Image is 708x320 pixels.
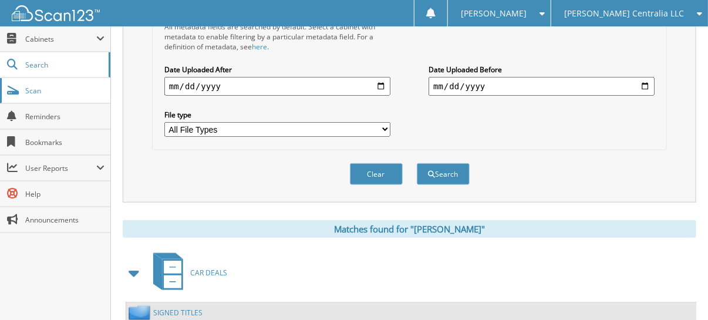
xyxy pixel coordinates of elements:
input: start [164,77,390,96]
span: Announcements [25,215,104,225]
span: [PERSON_NAME] [461,10,527,17]
img: scan123-logo-white.svg [12,5,100,21]
a: here [252,42,267,52]
label: File type [164,110,390,120]
div: Matches found for "[PERSON_NAME]" [123,220,696,238]
span: Scan [25,86,104,96]
div: All metadata fields are searched by default. Select a cabinet with metadata to enable filtering b... [164,22,390,52]
iframe: Chat Widget [649,264,708,320]
span: Cabinets [25,34,96,44]
span: Search [25,60,103,70]
span: Help [25,189,104,199]
span: Bookmarks [25,137,104,147]
input: end [429,77,655,96]
span: CAR DEALS [190,268,227,278]
span: Reminders [25,112,104,122]
button: Clear [350,163,403,185]
span: [PERSON_NAME] Centralia LLC [564,10,684,17]
span: User Reports [25,163,96,173]
a: CAR DEALS [146,250,227,296]
img: folder2.png [129,305,153,320]
label: Date Uploaded Before [429,65,655,75]
a: SIGNED TITLES [153,308,203,318]
button: Search [417,163,470,185]
label: Date Uploaded After [164,65,390,75]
